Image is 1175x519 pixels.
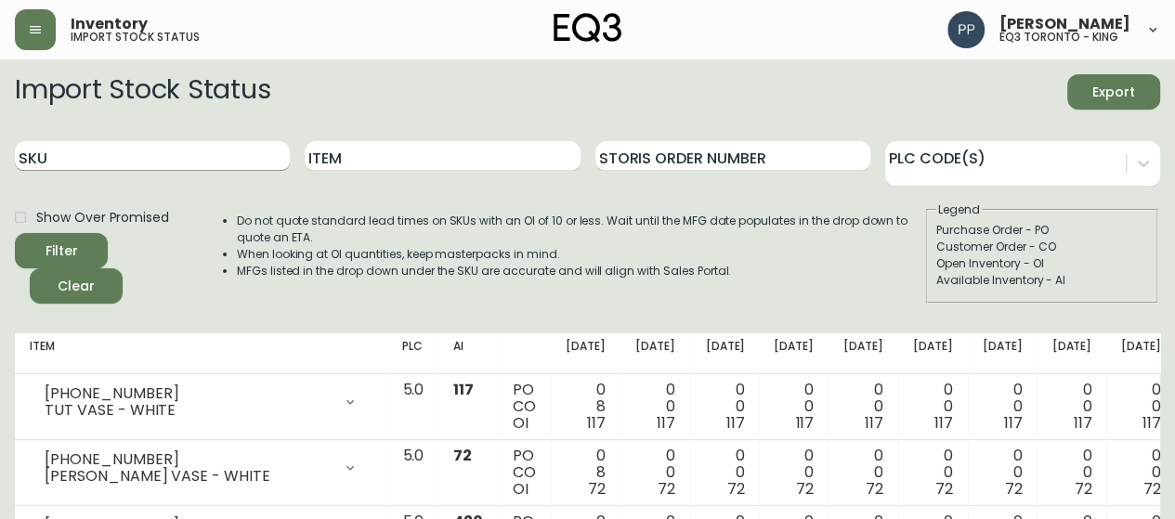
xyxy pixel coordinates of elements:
th: AI [438,333,498,374]
div: 0 0 [913,448,953,498]
div: 0 0 [705,448,745,498]
div: 0 0 [1121,448,1161,498]
span: Show Over Promised [36,208,169,227]
span: 117 [453,379,474,400]
div: 0 0 [1051,382,1091,432]
div: 0 0 [983,448,1023,498]
span: OI [513,412,529,434]
div: Available Inventory - AI [936,272,1148,289]
h2: Import Stock Status [15,74,270,110]
div: [PHONE_NUMBER][PERSON_NAME] VASE - WHITE [30,448,372,488]
td: 5.0 [387,440,438,506]
div: 0 0 [1051,448,1091,498]
th: [DATE] [620,333,690,374]
div: PO CO [513,382,536,432]
h5: import stock status [71,32,200,43]
img: 93ed64739deb6bac3372f15ae91c6632 [947,11,985,48]
span: 72 [796,478,814,500]
th: [DATE] [551,333,620,374]
li: When looking at OI quantities, keep masterpacks in mind. [237,246,924,263]
span: 117 [1073,412,1091,434]
span: 117 [795,412,814,434]
th: [DATE] [690,333,760,374]
span: Inventory [71,17,148,32]
div: 0 0 [705,382,745,432]
div: [PHONE_NUMBER] [45,385,332,402]
div: 0 0 [843,448,883,498]
td: 5.0 [387,374,438,440]
th: [DATE] [968,333,1038,374]
th: [DATE] [829,333,898,374]
button: Clear [30,268,123,304]
div: 0 0 [635,448,675,498]
span: 117 [657,412,675,434]
div: Customer Order - CO [936,239,1148,255]
div: 0 0 [913,382,953,432]
th: PLC [387,333,438,374]
div: PO CO [513,448,536,498]
span: 72 [866,478,883,500]
th: [DATE] [759,333,829,374]
span: Export [1082,81,1145,104]
div: 0 0 [1121,382,1161,432]
button: Export [1067,74,1160,110]
span: OI [513,478,529,500]
img: logo [554,13,622,43]
span: 117 [1142,412,1161,434]
span: 72 [935,478,953,500]
span: [PERSON_NAME] [999,17,1130,32]
span: 72 [727,478,745,500]
span: 117 [934,412,953,434]
span: 72 [1005,478,1023,500]
span: 117 [865,412,883,434]
span: 117 [587,412,606,434]
div: 0 0 [774,448,814,498]
span: 72 [1143,478,1161,500]
legend: Legend [936,201,982,218]
span: 117 [726,412,745,434]
h5: eq3 toronto - king [999,32,1118,43]
span: Clear [45,275,108,298]
div: [PHONE_NUMBER]TUT VASE - WHITE [30,382,372,422]
div: [PHONE_NUMBER] [45,451,332,468]
div: 0 8 [566,448,606,498]
div: Purchase Order - PO [936,222,1148,239]
div: 0 0 [843,382,883,432]
li: MFGs listed in the drop down under the SKU are accurate and will align with Sales Portal. [237,263,924,279]
div: TUT VASE - WHITE [45,402,332,419]
div: 0 0 [774,382,814,432]
span: 72 [658,478,675,500]
div: 0 8 [566,382,606,432]
span: 72 [1074,478,1091,500]
th: [DATE] [1037,333,1106,374]
button: Filter [15,233,108,268]
th: Item [15,333,387,374]
div: [PERSON_NAME] VASE - WHITE [45,468,332,485]
div: 0 0 [635,382,675,432]
span: 117 [1004,412,1023,434]
th: [DATE] [898,333,968,374]
div: Open Inventory - OI [936,255,1148,272]
span: 72 [588,478,606,500]
li: Do not quote standard lead times on SKUs with an OI of 10 or less. Wait until the MFG date popula... [237,213,924,246]
div: 0 0 [983,382,1023,432]
span: 72 [453,445,472,466]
